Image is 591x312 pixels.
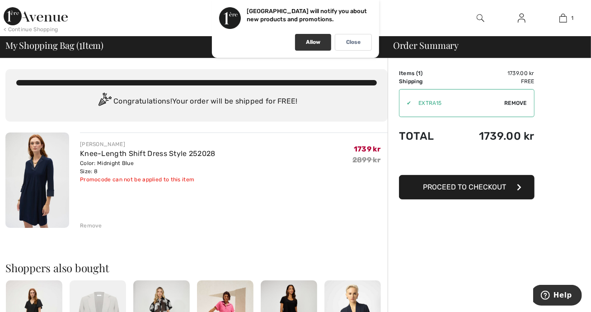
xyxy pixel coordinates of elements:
div: Congratulations! Your order will be shipped for FREE! [16,93,377,111]
div: Color: Midnight Blue Size: 8 [80,159,216,175]
td: 1739.00 kr [451,69,535,77]
img: Congratulation2.svg [95,93,113,111]
img: 1ère Avenue [4,7,68,25]
td: Free [451,77,535,85]
span: My Shopping Bag ( Item) [5,41,103,50]
span: 1739 kr [354,145,380,153]
iframe: Opens a widget where you can find more information [533,285,582,307]
td: Total [399,121,451,151]
a: 1 [543,13,583,24]
div: Remove [80,222,102,230]
button: Proceed to Checkout [399,175,535,199]
s: 2899 kr [352,156,380,164]
input: Promo code [411,90,504,117]
a: Sign In [511,13,533,24]
p: Allow [306,39,320,46]
p: Close [346,39,361,46]
div: < Continue Shopping [4,25,58,33]
span: 1 [79,38,82,50]
p: [GEOGRAPHIC_DATA] will notify you about new products and promotions. [247,8,367,23]
div: Order Summary [382,41,586,50]
img: My Info [518,13,525,24]
img: Knee-Length Shift Dress Style 252028 [5,132,69,228]
td: Items ( ) [399,69,451,77]
td: 1739.00 kr [451,121,535,151]
span: Proceed to Checkout [423,183,506,191]
h2: Shoppers also bought [5,262,388,273]
div: [PERSON_NAME] [80,140,216,148]
td: Shipping [399,77,451,85]
img: My Bag [559,13,567,24]
div: Promocode can not be applied to this item [80,175,216,184]
span: 1 [418,70,421,76]
img: search the website [477,13,484,24]
iframe: PayPal [399,151,535,172]
div: ✔ [399,99,411,107]
span: 1 [572,14,574,22]
span: Remove [504,99,527,107]
a: Knee-Length Shift Dress Style 252028 [80,149,216,158]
